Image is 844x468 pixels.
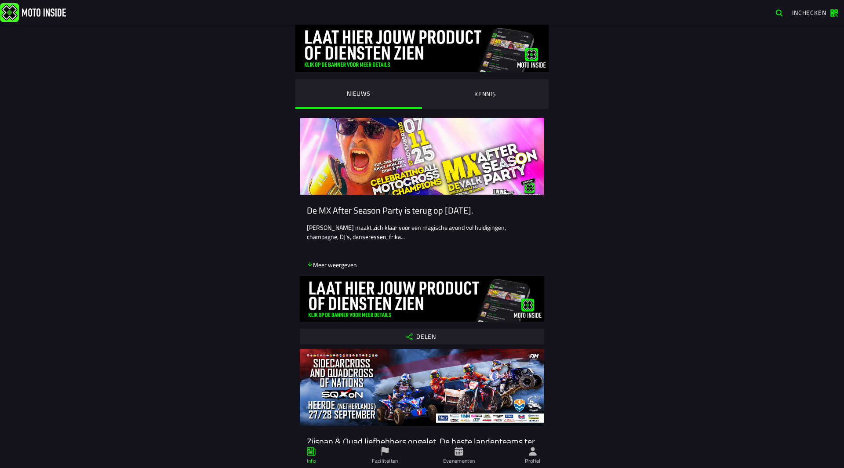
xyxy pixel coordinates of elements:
ion-label: Evenementen [443,457,475,465]
ion-label: Info [307,457,316,465]
ion-card-title: Zijspan & Quad liefhebbers opgelet. De beste landenteams ter wereld komen naar [GEOGRAPHIC_DATA]! [307,436,537,457]
img: Card image [300,118,544,195]
ion-card-title: De MX After Season Party is terug op [DATE]. [307,205,537,216]
ion-label: Faciliteiten [372,457,398,465]
a: Inchecken [788,5,842,20]
ion-button: Delen [300,329,544,345]
ion-label: Profiel [525,457,541,465]
img: ovdhpoPiYVyyWxH96Op6EavZdUOyIWdtEOENrLni.jpg [300,276,544,322]
p: [PERSON_NAME] maakt zich klaar voor een magische avond vol huldigingen, champagne, DJ's, danseres... [307,223,537,241]
p: Meer weergeven [307,260,357,269]
img: Card image [300,349,544,426]
img: DquIORQn5pFcG0wREDc6xsoRnKbaxAuyzJmd8qj8.jpg [295,25,549,72]
span: Inchecken [792,8,826,17]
